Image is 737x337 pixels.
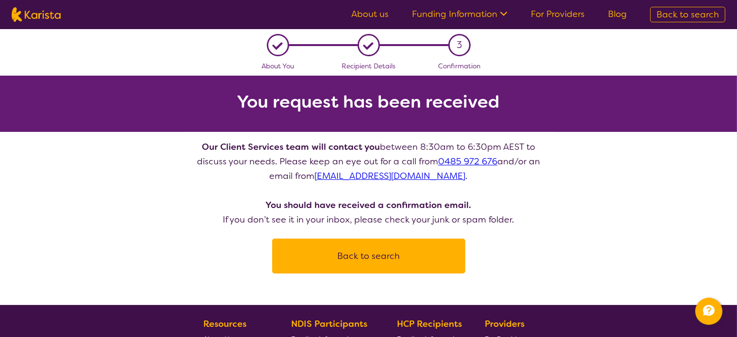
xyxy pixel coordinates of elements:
a: Back to search [650,7,725,22]
b: NDIS Participants [291,318,367,330]
b: Providers [485,318,524,330]
h2: You request has been received [237,93,500,111]
span: 3 [457,38,462,52]
p: between 8:30am to 6:30pm AEST to discuss your needs. Please keep an eye out for a call from and/o... [194,140,543,227]
a: For Providers [531,8,585,20]
span: Confirmation [438,62,480,71]
a: Back to search [272,239,465,273]
b: Our Client Services team will contact you [202,141,380,153]
a: Funding Information [412,8,508,20]
a: 0485 972 676 [438,156,497,167]
b: Resources [203,318,246,330]
img: Karista logo [12,7,61,22]
div: L [270,38,285,53]
span: About You [262,62,294,71]
div: L [361,38,376,53]
button: Back to search [284,241,454,271]
span: Recipient Details [342,62,395,71]
a: Blog [608,8,627,20]
b: You should have received a confirmation email. [266,199,472,211]
span: Back to search [656,9,719,20]
b: HCP Recipients [397,318,462,330]
button: Channel Menu [695,298,722,325]
a: About us [351,8,389,20]
a: [EMAIL_ADDRESS][DOMAIN_NAME] [315,170,466,182]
